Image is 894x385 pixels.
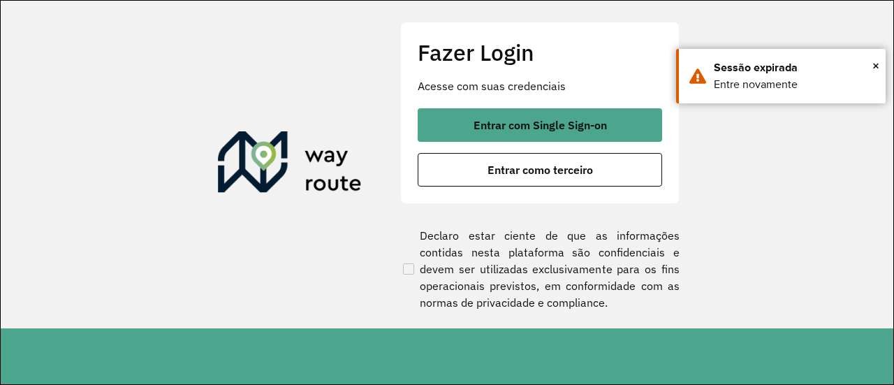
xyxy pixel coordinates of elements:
div: Sessão expirada [714,59,875,76]
label: Declaro estar ciente de que as informações contidas nesta plataforma são confidenciais e devem se... [400,227,680,311]
button: button [418,153,662,187]
span: Entrar como terceiro [488,164,593,175]
img: Roteirizador AmbevTech [218,131,362,198]
h2: Fazer Login [418,39,662,66]
p: Acesse com suas credenciais [418,78,662,94]
button: button [418,108,662,142]
div: Entre novamente [714,76,875,93]
span: Entrar com Single Sign-on [474,119,607,131]
span: × [872,55,879,76]
button: Close [872,55,879,76]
